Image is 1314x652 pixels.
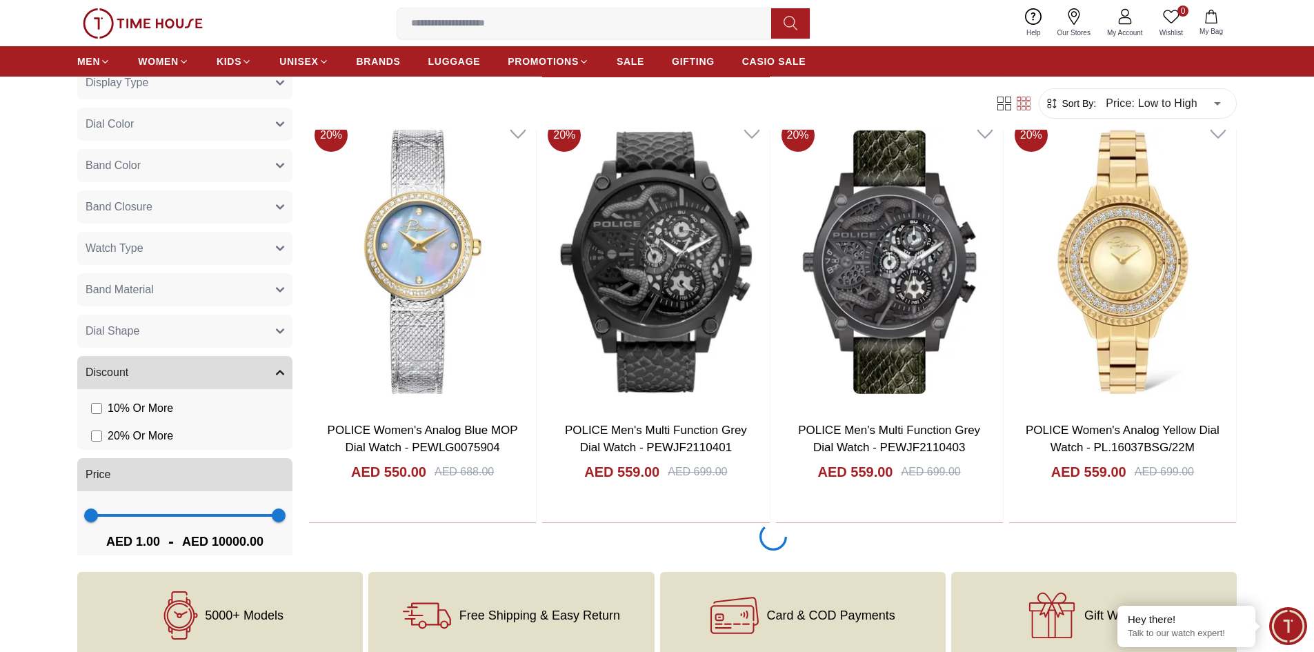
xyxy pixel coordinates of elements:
a: GIFTING [672,49,715,74]
div: AED 699.00 [1135,464,1194,480]
span: PROMOTIONS [508,55,579,68]
span: Band Closure [86,199,152,215]
span: My Bag [1194,26,1228,37]
span: 10 % Or More [108,400,173,417]
span: KIDS [217,55,241,68]
img: POLICE Men's Multi Function Grey Dial Watch - PEWJF2110401 [542,113,769,410]
span: 20 % [315,119,348,152]
a: MEN [77,49,110,74]
button: Display Type [77,66,292,99]
div: AED 688.00 [435,464,494,480]
a: SALE [617,49,644,74]
span: AED 10000.00 [182,532,263,551]
div: Hey there! [1128,613,1245,626]
span: 20 % [782,119,815,152]
span: Free Shipping & Easy Return [459,609,620,622]
span: 20 % Or More [108,428,173,444]
span: 20 % [548,119,581,152]
span: Display Type [86,75,148,91]
div: AED 699.00 [668,464,727,480]
span: MEN [77,55,100,68]
span: - [160,531,182,553]
span: Card & COD Payments [767,609,895,622]
button: Band Material [77,273,292,306]
button: Sort By: [1045,97,1096,110]
img: POLICE Women's Analog Blue MOP Dial Watch - PEWLG0075904 [309,113,536,410]
div: Chat Widget [1269,607,1307,645]
div: AED 699.00 [901,464,960,480]
span: AED 1.00 [106,532,160,551]
a: Our Stores [1049,6,1099,41]
span: SALE [617,55,644,68]
span: BRANDS [357,55,401,68]
a: LUGGAGE [428,49,481,74]
span: Watch Type [86,240,143,257]
img: POLICE Women's Analog Yellow Dial Watch - PL.16037BSG/22M [1009,113,1236,410]
a: CASIO SALE [742,49,806,74]
a: POLICE Men's Multi Function Grey Dial Watch - PEWJF2110403 [798,424,980,455]
a: 0Wishlist [1151,6,1191,41]
h4: AED 559.00 [1051,462,1126,482]
img: ... [83,8,203,39]
button: Watch Type [77,232,292,265]
input: 20% Or More [91,431,102,442]
a: BRANDS [357,49,401,74]
a: WOMEN [138,49,189,74]
span: WOMEN [138,55,179,68]
div: Price: Low to High [1096,84,1231,123]
span: My Account [1102,28,1148,38]
span: Discount [86,364,128,381]
a: POLICE Men's Multi Function Grey Dial Watch - PEWJF2110401 [565,424,747,455]
span: Dial Color [86,116,134,132]
a: POLICE Women's Analog Yellow Dial Watch - PL.16037BSG/22M [1026,424,1220,455]
span: GIFTING [672,55,715,68]
span: 0 [1177,6,1188,17]
a: UNISEX [279,49,328,74]
button: Price [77,458,292,491]
span: 20 % [1015,119,1048,152]
button: Band Color [77,149,292,182]
span: Wishlist [1154,28,1188,38]
h4: AED 550.00 [351,462,426,482]
span: Gift Wrapping [1084,609,1160,622]
button: Dial Color [77,108,292,141]
span: Our Stores [1052,28,1096,38]
span: Band Material [86,281,154,298]
span: Sort By: [1059,97,1096,110]
span: 5000+ Models [205,609,283,622]
a: POLICE Women's Analog Blue MOP Dial Watch - PEWLG0075904 [328,424,518,455]
a: PROMOTIONS [508,49,589,74]
h4: AED 559.00 [584,462,659,482]
span: Band Color [86,157,141,174]
button: My Bag [1191,7,1231,39]
span: Price [86,466,110,483]
img: POLICE Men's Multi Function Grey Dial Watch - PEWJF2110403 [776,113,1003,410]
span: UNISEX [279,55,318,68]
h4: AED 559.00 [818,462,893,482]
button: Band Closure [77,190,292,224]
a: KIDS [217,49,252,74]
button: Discount [77,356,292,389]
span: CASIO SALE [742,55,806,68]
span: Dial Shape [86,323,139,339]
input: 10% Or More [91,403,102,414]
button: Dial Shape [77,315,292,348]
span: Help [1021,28,1046,38]
a: Help [1018,6,1049,41]
span: LUGGAGE [428,55,481,68]
p: Talk to our watch expert! [1128,628,1245,640]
